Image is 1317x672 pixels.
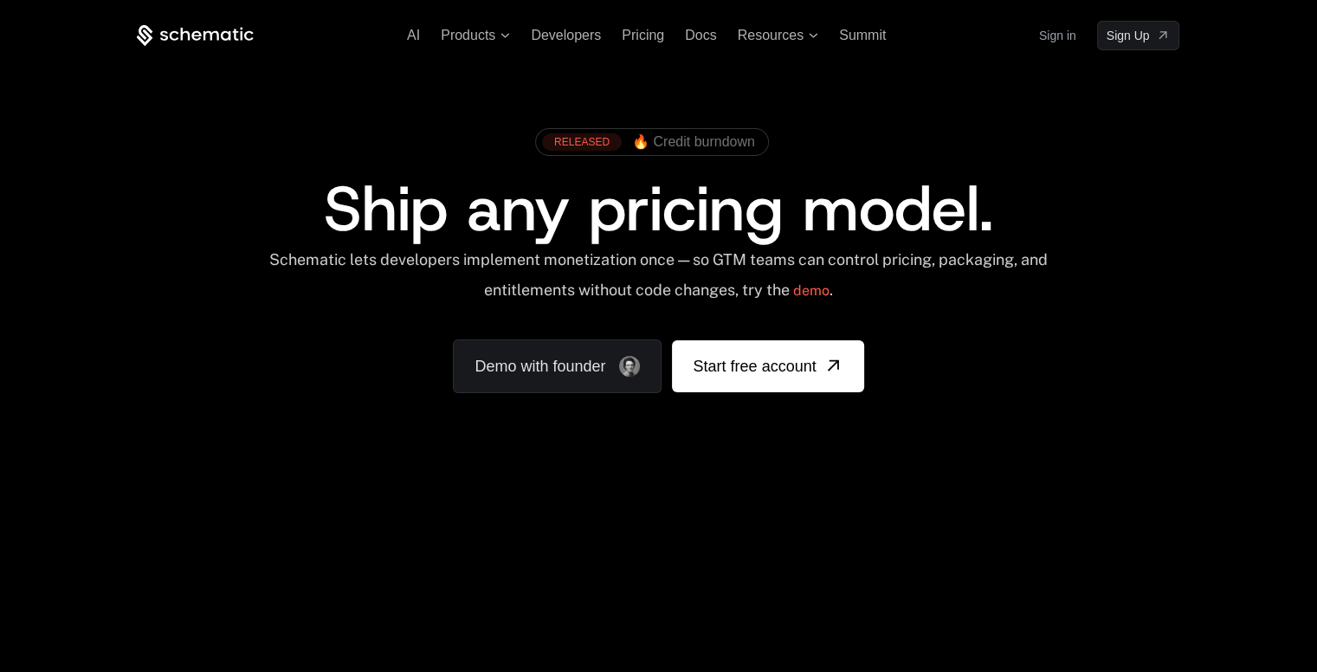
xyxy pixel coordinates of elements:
a: Docs [685,28,716,42]
span: Sign Up [1107,27,1150,44]
a: demo [793,270,830,312]
div: Schematic lets developers implement monetization once — so GTM teams can control pricing, packagi... [268,250,1049,312]
a: Developers [531,28,601,42]
a: Pricing [622,28,664,42]
span: Start free account [693,354,816,378]
img: Founder [619,356,640,377]
a: Sign in [1039,22,1076,49]
a: [object Object] [1097,21,1180,50]
span: 🔥 Credit burndown [632,134,755,150]
span: Resources [738,28,804,43]
span: Ship any pricing model. [324,167,993,250]
div: RELEASED [542,133,622,151]
a: AI [407,28,420,42]
a: [object Object],[object Object] [542,133,755,151]
span: Products [441,28,495,43]
a: Demo with founder, ,[object Object] [453,339,662,393]
a: [object Object] [672,340,863,392]
a: Summit [839,28,886,42]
